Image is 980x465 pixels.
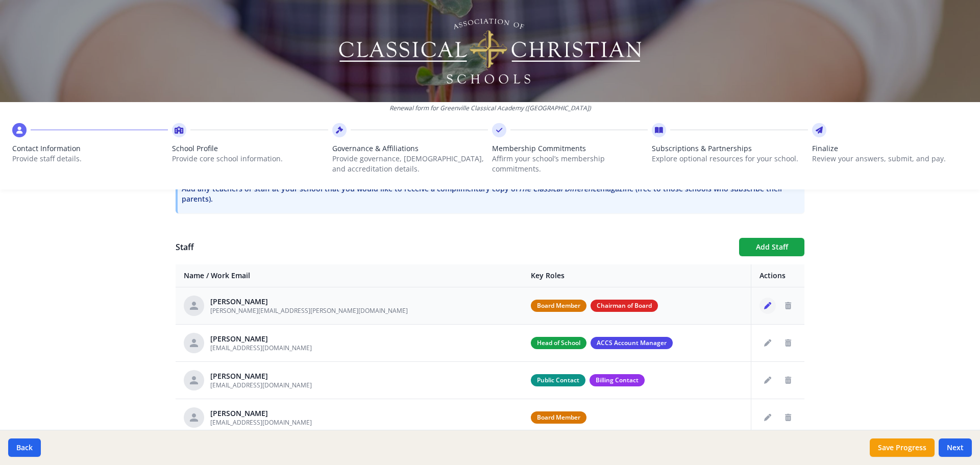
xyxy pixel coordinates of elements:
button: Edit staff [759,409,776,426]
span: Board Member [531,411,586,424]
button: Add Staff [739,238,804,256]
span: ACCS Account Manager [591,337,673,349]
span: Board Member [531,300,586,312]
button: Edit staff [759,335,776,351]
div: [PERSON_NAME] [210,334,312,344]
div: [PERSON_NAME] [210,371,312,381]
p: Provide staff details. [12,154,168,164]
th: Actions [751,264,805,287]
span: Subscriptions & Partnerships [652,143,807,154]
span: Governance & Affiliations [332,143,488,154]
p: Affirm your school’s membership commitments. [492,154,648,174]
p: Explore optional resources for your school. [652,154,807,164]
span: [EMAIL_ADDRESS][DOMAIN_NAME] [210,381,312,389]
button: Back [8,438,41,457]
span: Head of School [531,337,586,349]
span: Contact Information [12,143,168,154]
p: Review your answers, submit, and pay. [812,154,968,164]
span: Chairman of Board [591,300,658,312]
h1: Staff [176,241,731,253]
span: [EMAIL_ADDRESS][DOMAIN_NAME] [210,418,312,427]
img: Logo [337,15,643,87]
span: [PERSON_NAME][EMAIL_ADDRESS][PERSON_NAME][DOMAIN_NAME] [210,306,408,315]
button: Delete staff [780,409,796,426]
th: Key Roles [523,264,751,287]
div: [PERSON_NAME] [210,297,408,307]
th: Name / Work Email [176,264,523,287]
button: Delete staff [780,335,796,351]
button: Next [939,438,972,457]
button: Delete staff [780,298,796,314]
div: [PERSON_NAME] [210,408,312,419]
button: Delete staff [780,372,796,388]
button: Edit staff [759,298,776,314]
span: Finalize [812,143,968,154]
span: Membership Commitments [492,143,648,154]
span: School Profile [172,143,328,154]
p: Provide core school information. [172,154,328,164]
button: Save Progress [870,438,935,457]
button: Edit staff [759,372,776,388]
p: Provide governance, [DEMOGRAPHIC_DATA], and accreditation details. [332,154,488,174]
span: Billing Contact [590,374,645,386]
span: [EMAIL_ADDRESS][DOMAIN_NAME] [210,344,312,352]
span: Public Contact [531,374,585,386]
